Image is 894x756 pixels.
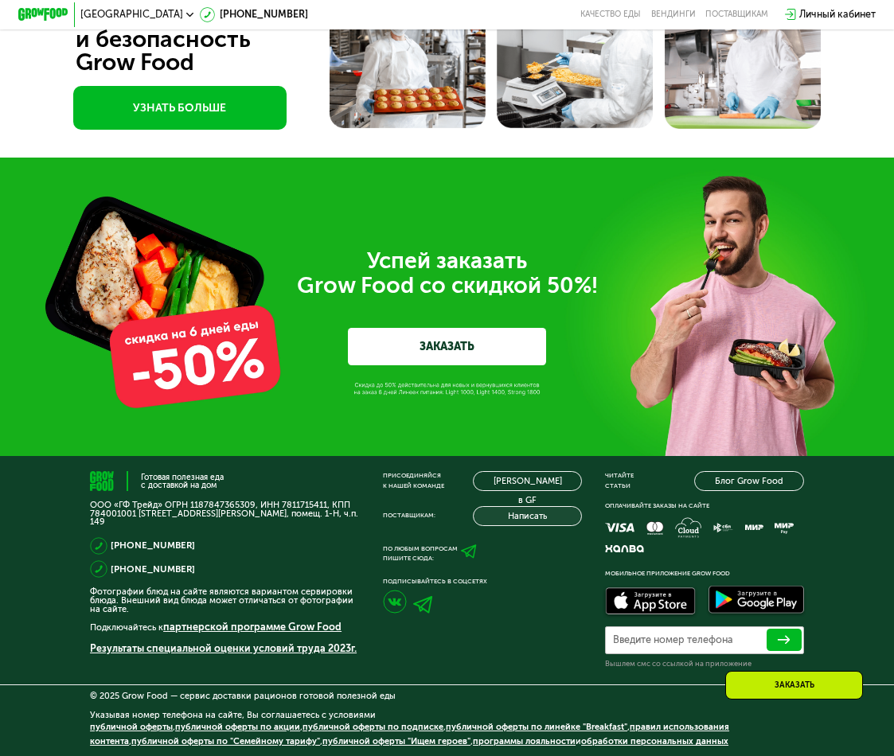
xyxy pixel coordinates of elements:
a: [PHONE_NUMBER] [111,538,195,553]
span: , , , , , , , и [90,722,729,747]
p: ООО «ГФ Трейд» ОГРН 1187847365309, ИНН 7811715411, КПП 784001001 [STREET_ADDRESS][PERSON_NAME], п... [90,501,361,528]
div: Читайте статьи [605,471,634,491]
div: По любым вопросам пишите сюда: [383,544,458,564]
a: публичной оферты по линейке "Breakfast" [446,722,627,732]
div: поставщикам [705,10,768,19]
div: Подписывайтесь в соцсетях [383,577,582,586]
div: Оплачивайте заказы на сайте [605,501,804,511]
a: УЗНАТЬ БОЛЬШЕ [73,86,287,130]
a: Качество еды [580,10,641,19]
div: Вышлем смс со ссылкой на приложение [605,659,804,668]
span: [GEOGRAPHIC_DATA] [80,10,183,19]
div: Мобильное приложение Grow Food [605,569,804,579]
div: Указывая номер телефона на сайте, Вы соглашаетесь с условиями [90,711,804,756]
a: программы лояльности [473,736,576,746]
a: публичной оферты по подписке [303,722,443,732]
a: публичной оферты "Ищем героев" [322,736,470,746]
a: Результаты специальной оценки условий труда 2023г. [90,642,357,654]
a: публичной оферты по "Семейному тарифу" [131,736,320,746]
div: © 2025 Grow Food — сервис доставки рационов готовой полезной еды [90,692,804,701]
a: обработки персональных данных [581,736,728,746]
a: [PHONE_NUMBER] [200,7,308,22]
a: публичной оферты [90,722,173,732]
p: Подключайтесь к [90,620,361,635]
a: публичной оферты по акции [175,722,300,732]
div: Присоединяйся к нашей команде [383,471,444,491]
a: [PERSON_NAME] в GF [473,471,583,491]
div: Личный кабинет [799,7,876,22]
button: Написать [473,506,583,526]
div: Успей заказать Grow Food со скидкой 50%! [100,248,794,298]
a: Вендинги [651,10,696,19]
div: Качество и безопасность Grow Food [76,5,292,74]
label: Введите номер телефона [613,637,733,644]
a: партнерской программе Grow Food [163,621,342,633]
a: [PHONE_NUMBER] [111,562,195,577]
div: Поставщикам: [383,511,435,520]
img: Доступно в Google Play [705,583,807,619]
p: Фотографии блюд на сайте являются вариантом сервировки блюда. Внешний вид блюда может отличаться ... [90,588,361,614]
a: ЗАКАЗАТЬ [348,328,547,365]
div: Готовая полезная еда с доставкой на дом [141,473,224,489]
a: Блог Grow Food [694,471,804,491]
div: Заказать [725,671,863,699]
